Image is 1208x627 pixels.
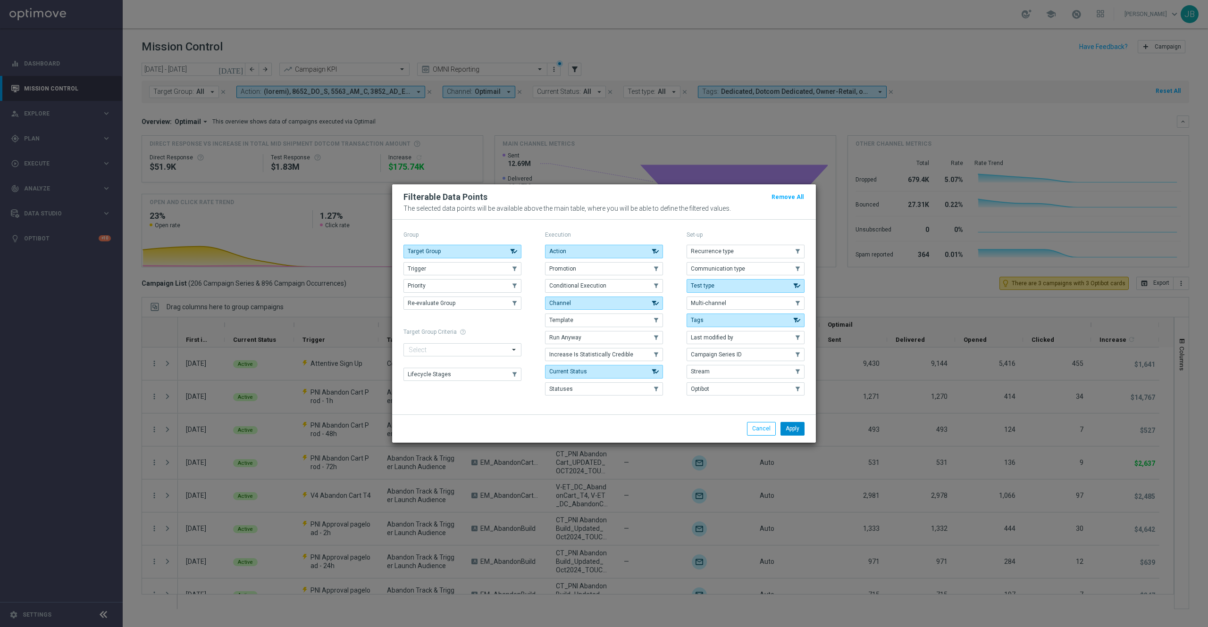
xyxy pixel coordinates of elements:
[460,329,466,335] span: help_outline
[687,313,805,327] button: Tags
[403,191,487,203] h2: Filterable Data Points
[545,331,663,344] button: Run Anyway
[691,265,745,272] span: Communication type
[691,300,726,306] span: Multi-channel
[408,282,426,289] span: Priority
[687,279,805,292] button: Test type
[687,348,805,361] button: Campaign Series ID
[403,279,521,292] button: Priority
[549,351,633,358] span: Increase Is Statistically Credible
[545,231,663,239] p: Execution
[545,313,663,327] button: Template
[403,245,521,258] button: Target Group
[687,331,805,344] button: Last modified by
[687,365,805,378] button: Stream
[549,282,606,289] span: Conditional Execution
[408,371,451,378] span: Lifecycle Stages
[687,297,805,310] button: Multi-channel
[403,231,521,239] p: Group
[687,262,805,275] button: Communication type
[545,297,663,310] button: Channel
[408,300,455,306] span: Re-evaluate Group
[408,248,441,255] span: Target Group
[549,368,587,375] span: Current Status
[545,262,663,275] button: Promotion
[691,317,704,323] span: Tags
[545,279,663,292] button: Conditional Execution
[687,231,805,239] p: Set-up
[691,282,714,289] span: Test type
[691,351,742,358] span: Campaign Series ID
[549,300,571,306] span: Channel
[403,205,805,212] p: The selected data points will be available above the main table, where you will be able to define...
[549,265,576,272] span: Promotion
[549,386,573,392] span: Statuses
[403,262,521,275] button: Trigger
[780,422,805,435] button: Apply
[691,368,710,375] span: Stream
[771,192,805,202] button: Remove All
[403,368,521,381] button: Lifecycle Stages
[549,334,581,341] span: Run Anyway
[549,317,573,323] span: Template
[403,297,521,310] button: Re-evaluate Group
[691,334,733,341] span: Last modified by
[545,382,663,396] button: Statuses
[545,245,663,258] button: Action
[403,329,521,335] h1: Target Group Criteria
[545,348,663,361] button: Increase Is Statistically Credible
[687,245,805,258] button: Recurrence type
[747,422,776,435] button: Cancel
[691,386,709,392] span: Optibot
[687,382,805,396] button: Optibot
[691,248,734,255] span: Recurrence type
[549,248,566,255] span: Action
[408,265,426,272] span: Trigger
[545,365,663,378] button: Current Status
